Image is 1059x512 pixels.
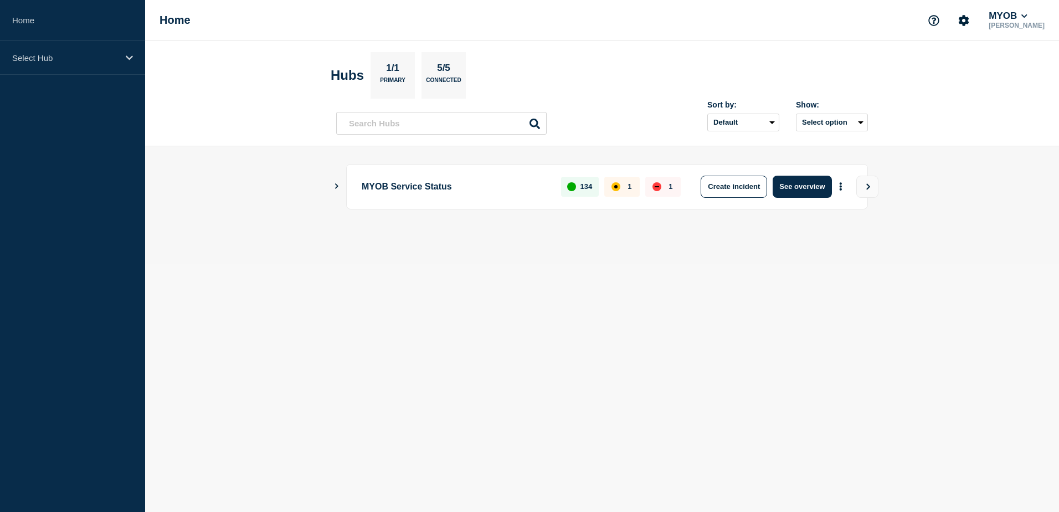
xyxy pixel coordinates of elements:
[952,9,975,32] button: Account settings
[856,176,878,198] button: View
[334,182,340,191] button: Show Connected Hubs
[834,176,848,197] button: More actions
[707,114,779,131] select: Sort by
[12,53,119,63] p: Select Hub
[433,63,455,77] p: 5/5
[362,176,548,198] p: MYOB Service Status
[701,176,767,198] button: Create incident
[611,182,620,191] div: affected
[567,182,576,191] div: up
[986,22,1047,29] p: [PERSON_NAME]
[426,77,461,89] p: Connected
[986,11,1030,22] button: MYOB
[331,68,364,83] h2: Hubs
[380,77,405,89] p: Primary
[160,14,191,27] h1: Home
[669,182,672,191] p: 1
[707,100,779,109] div: Sort by:
[652,182,661,191] div: down
[796,100,868,109] div: Show:
[382,63,404,77] p: 1/1
[628,182,631,191] p: 1
[796,114,868,131] button: Select option
[922,9,945,32] button: Support
[773,176,831,198] button: See overview
[336,112,547,135] input: Search Hubs
[580,182,593,191] p: 134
